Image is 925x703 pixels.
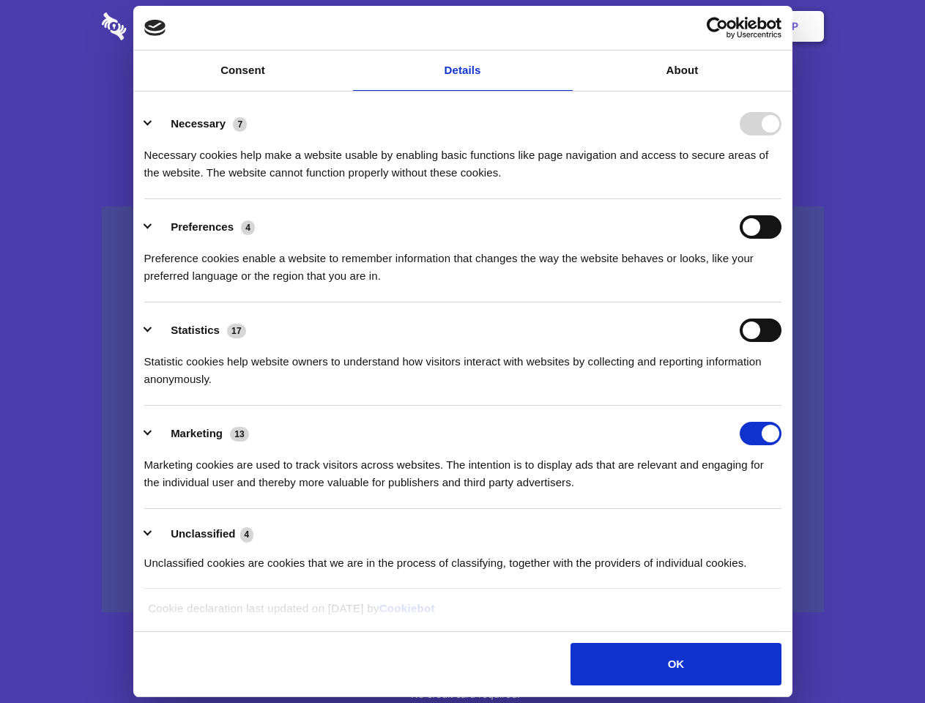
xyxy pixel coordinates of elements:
button: Necessary (7) [144,112,256,135]
div: Statistic cookies help website owners to understand how visitors interact with websites by collec... [144,342,781,388]
a: About [573,51,792,91]
h4: Auto-redaction of sensitive data, encrypted data sharing and self-destructing private chats. Shar... [102,133,824,182]
div: Marketing cookies are used to track visitors across websites. The intention is to display ads tha... [144,445,781,491]
label: Statistics [171,324,220,336]
img: logo [144,20,166,36]
img: logo-wordmark-white-trans-d4663122ce5f474addd5e946df7df03e33cb6a1c49d2221995e7729f52c070b2.svg [102,12,227,40]
span: 13 [230,427,249,442]
label: Marketing [171,427,223,439]
a: Wistia video thumbnail [102,207,824,613]
span: 17 [227,324,246,338]
a: Usercentrics Cookiebot - opens in a new window [653,17,781,39]
a: Contact [594,4,661,49]
span: 4 [241,220,255,235]
div: Necessary cookies help make a website usable by enabling basic functions like page navigation and... [144,135,781,182]
a: Pricing [430,4,494,49]
div: Preference cookies enable a website to remember information that changes the way the website beha... [144,239,781,285]
span: 7 [233,117,247,132]
label: Preferences [171,220,234,233]
button: OK [571,643,781,685]
a: Login [664,4,728,49]
button: Unclassified (4) [144,525,263,543]
a: Consent [133,51,353,91]
label: Necessary [171,117,226,130]
div: Unclassified cookies are cookies that we are in the process of classifying, together with the pro... [144,543,781,572]
button: Statistics (17) [144,319,256,342]
a: Details [353,51,573,91]
button: Preferences (4) [144,215,264,239]
a: Cookiebot [379,602,435,614]
div: Cookie declaration last updated on [DATE] by [137,600,788,628]
span: 4 [240,527,254,542]
h1: Eliminate Slack Data Loss. [102,66,824,119]
button: Marketing (13) [144,422,259,445]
